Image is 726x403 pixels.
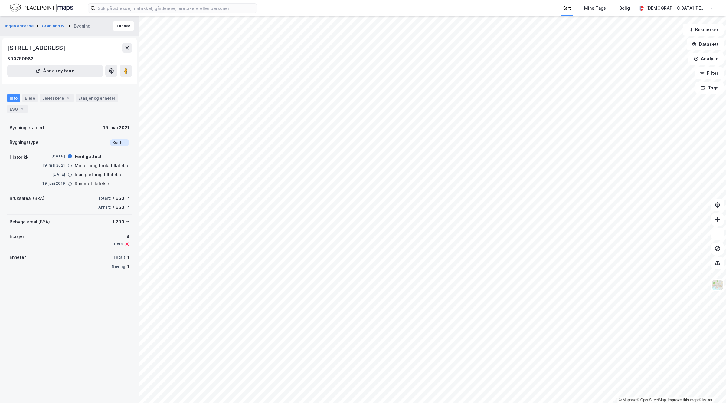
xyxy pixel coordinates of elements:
div: Ferdigattest [75,153,102,160]
div: Eiere [22,94,38,102]
div: [DATE] [41,172,65,177]
div: Igangsettingstillatelse [75,171,123,178]
div: 8 [114,233,129,240]
div: Kart [562,5,571,12]
button: Analyse [688,53,724,65]
iframe: Chat Widget [696,374,726,403]
div: Rammetillatelse [75,180,109,187]
div: Bolig [619,5,630,12]
button: Ingen adresse [5,23,35,29]
button: Grønland 61 [42,23,67,29]
div: Bygning [74,22,90,30]
div: Annet: [98,205,111,210]
div: Mine Tags [584,5,606,12]
button: Tilbake [113,21,134,31]
div: [STREET_ADDRESS] [7,43,67,53]
div: 19. mai 2021 [103,124,129,131]
div: Heis: [114,242,123,246]
div: Totalt: [98,196,111,201]
div: 6 [65,95,71,101]
div: 1 [127,263,129,270]
div: Leietakere [40,94,74,102]
a: OpenStreetMap [637,398,666,402]
div: Enheter [10,254,26,261]
div: 19. mai 2021 [41,163,65,168]
div: Næring: [112,264,126,269]
div: Info [7,94,20,102]
div: 7 650 ㎡ [112,195,129,202]
div: Historikk [10,154,28,161]
img: Z [712,279,723,291]
a: Mapbox [619,398,636,402]
div: 1 [127,254,129,261]
div: Bygningstype [10,139,38,146]
img: logo.f888ab2527a4732fd821a326f86c7f29.svg [10,3,73,13]
div: 300750982 [7,55,34,62]
div: Etasjer [10,233,24,240]
div: Bygning etablert [10,124,44,131]
div: Midlertidig brukstillatelse [75,162,129,169]
div: 19. juni 2019 [41,181,65,186]
button: Filter [695,67,724,79]
button: Tags [695,82,724,94]
div: Etasjer og enheter [78,95,116,101]
div: 2 [19,106,25,112]
input: Søk på adresse, matrikkel, gårdeiere, leietakere eller personer [95,4,257,13]
button: Bokmerker [683,24,724,36]
div: [DATE] [41,154,65,159]
div: Bebygd areal (BYA) [10,218,50,226]
div: 7 650 ㎡ [112,204,129,211]
div: [DEMOGRAPHIC_DATA][PERSON_NAME] [646,5,707,12]
button: Datasett [687,38,724,50]
button: Åpne i ny fane [7,65,103,77]
div: Totalt: [113,255,126,260]
a: Improve this map [668,398,698,402]
div: ESG [7,105,28,113]
div: 1 200 ㎡ [113,218,129,226]
div: Bruksareal (BRA) [10,195,44,202]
